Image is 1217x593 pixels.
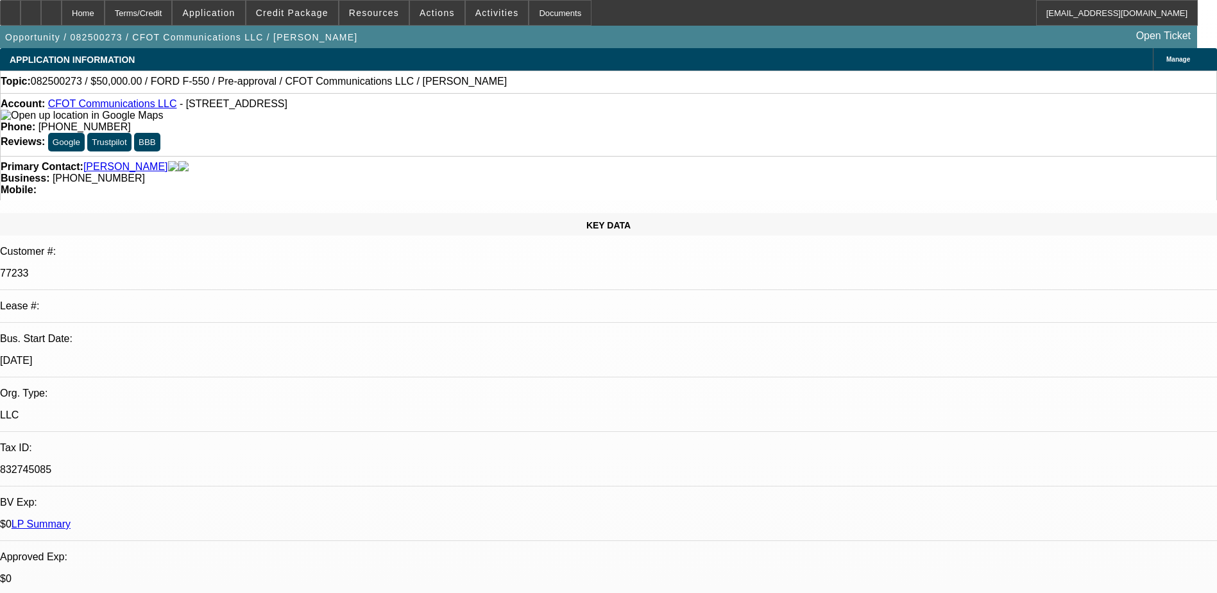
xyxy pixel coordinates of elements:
button: Resources [339,1,409,25]
span: [PHONE_NUMBER] [53,173,145,184]
a: Open Ticket [1131,25,1196,47]
strong: Account: [1,98,45,109]
strong: Primary Contact: [1,161,83,173]
span: Manage [1166,56,1190,63]
span: Actions [420,8,455,18]
button: Google [48,133,85,151]
span: - [STREET_ADDRESS] [180,98,287,109]
strong: Topic: [1,76,31,87]
a: View Google Maps [1,110,163,121]
span: APPLICATION INFORMATION [10,55,135,65]
strong: Business: [1,173,49,184]
button: Credit Package [246,1,338,25]
span: Application [182,8,235,18]
button: Application [173,1,244,25]
img: linkedin-icon.png [178,161,189,173]
a: CFOT Communications LLC [48,98,177,109]
button: BBB [134,133,160,151]
button: Activities [466,1,529,25]
strong: Reviews: [1,136,45,147]
span: Activities [475,8,519,18]
button: Actions [410,1,464,25]
span: Credit Package [256,8,328,18]
strong: Mobile: [1,184,37,195]
span: [PHONE_NUMBER] [38,121,131,132]
img: Open up location in Google Maps [1,110,163,121]
strong: Phone: [1,121,35,132]
span: Resources [349,8,399,18]
span: Opportunity / 082500273 / CFOT Communications LLC / [PERSON_NAME] [5,32,357,42]
img: facebook-icon.png [168,161,178,173]
span: 082500273 / $50,000.00 / FORD F-550 / Pre-approval / CFOT Communications LLC / [PERSON_NAME] [31,76,507,87]
a: [PERSON_NAME] [83,161,168,173]
a: LP Summary [12,519,71,529]
span: KEY DATA [586,220,631,230]
button: Trustpilot [87,133,131,151]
